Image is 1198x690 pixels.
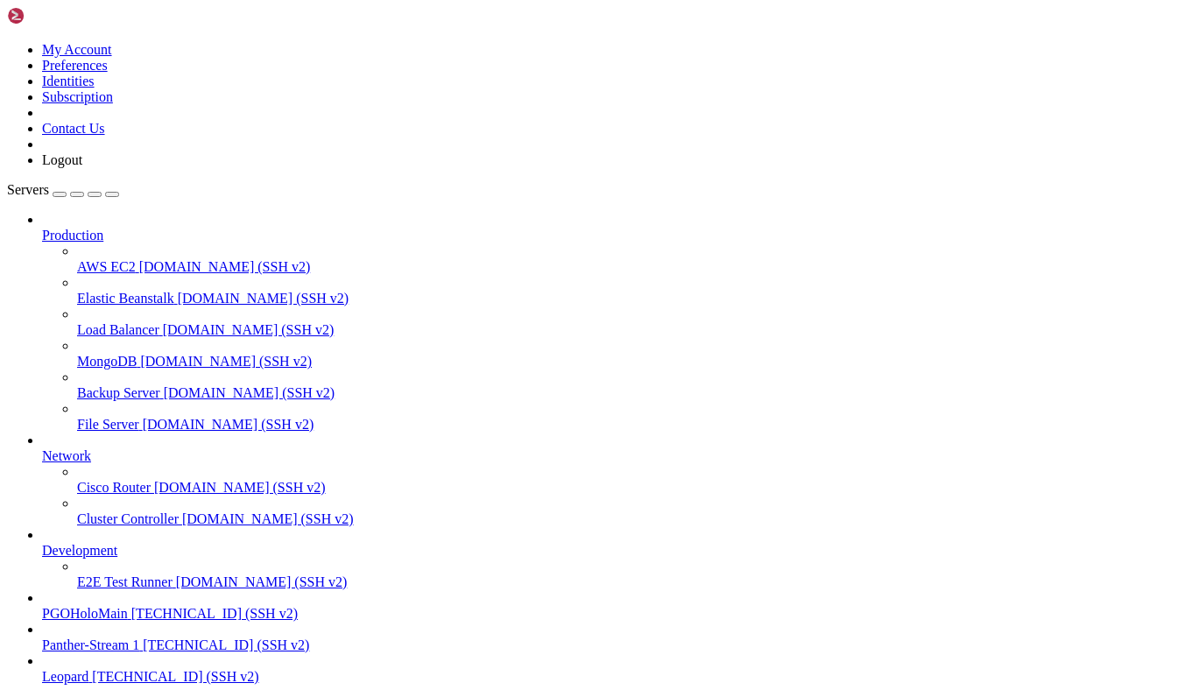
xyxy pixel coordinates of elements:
x-row: Swap usage: 0% [7,152,972,167]
x-row: System information as of [DATE] [7,80,972,95]
span: [DOMAIN_NAME] (SSH v2) [182,511,354,526]
a: My Account [42,42,112,57]
x-row: [URL][DOMAIN_NAME] [7,225,972,240]
span: [DOMAIN_NAME] (SSH v2) [178,291,349,306]
x-row: 7HjbdfdASfhakzHPJaOuGEJq9R026UB9Isu39OM7gtim3zz11fXBVKn4fCKAD9FGzghlT8kouZJm4qGc6lGiFLmKLYWk5mVko... [7,502,972,517]
x-row: === Trying [DOMAIN_NAME]:587... [7,444,972,459]
span: Elastic Beanstalk [77,291,174,306]
span: ~ [133,560,140,574]
span: [DOMAIN_NAME] (SSH v2) [139,259,311,274]
div: (21, 38) [162,560,169,575]
a: Leopard [TECHNICAL_ID] (SSH v2) [42,669,1191,685]
a: Development [42,543,1191,559]
li: Backup Server [DOMAIN_NAME] (SSH v2) [77,370,1191,401]
a: Preferences [42,58,108,73]
x-row: [DOMAIN_NAME] --port 587 --auth LOGIN --auth-user [EMAIL_ADDRESS][DOMAIN_NAME] --auth-password 'O... [7,415,972,430]
li: AWS EC2 [DOMAIN_NAME] (SSH v2) [77,243,1191,275]
span: [DOMAIN_NAME] (SSH v2) [143,417,314,432]
x-row: To see these additional updates run: apt list --upgradable [7,299,972,313]
li: Network [42,433,1191,527]
x-row: Memory usage: 7% IPv4 address for ens18: [TECHNICAL_ID] [7,138,972,153]
span: [DOMAIN_NAME] (SSH v2) [164,385,335,400]
a: Production [42,228,1191,243]
x-row: : $ swaks --to [EMAIL_ADDRESS][DOMAIN_NAME] --from [EMAIL_ADDRESS][DOMAIN_NAME] --server scaleblock [7,473,972,488]
span: Cluster Controller [77,511,179,526]
li: Production [42,212,1191,433]
a: PGOHoloMain [TECHNICAL_ID] (SSH v2) [42,606,1191,622]
x-row: just raised the bar for easy, resilient and secure K8s cluster deployment. [7,196,972,211]
x-row: * Management: [URL][DOMAIN_NAME] [7,36,972,51]
span: File Server [77,417,139,432]
img: Shellngn [7,7,108,25]
span: ~ [133,400,140,414]
a: Panther-Stream 1 [TECHNICAL_ID] (SSH v2) [42,637,1191,653]
a: Load Balancer [DOMAIN_NAME] (SSH v2) [77,322,1191,338]
span: [DOMAIN_NAME] (SSH v2) [154,480,326,495]
span: [DOMAIN_NAME] (SSH v2) [140,354,312,369]
x-row: * Strictly confined Kubernetes makes edge and IoT secure. Learn how MicroK8s [7,182,972,197]
span: panther@webserver [7,400,126,414]
li: E2E Test Runner [DOMAIN_NAME] (SSH v2) [77,559,1191,590]
li: MongoDB [DOMAIN_NAME] (SSH v2) [77,338,1191,370]
x-row: ^C [7,458,972,473]
li: Elastic Beanstalk [DOMAIN_NAME] (SSH v2) [77,275,1191,306]
span: Cisco Router [77,480,151,495]
a: Cluster Controller [DOMAIN_NAME] (SSH v2) [77,511,1191,527]
a: E2E Test Runner [DOMAIN_NAME] (SSH v2) [77,574,1191,590]
span: [TECHNICAL_ID] (SSH v2) [143,637,309,652]
x-row: : $ swaks --to [EMAIL_ADDRESS][DOMAIN_NAME] --from [EMAIL_ADDRESS][DOMAIN_NAME] --server mail.scale [7,400,972,415]
x-row: 5 updates can be applied immediately. [7,284,972,299]
li: Panther-Stream 1 [TECHNICAL_ID] (SSH v2) [42,622,1191,653]
x-row: System load: 0.0 Processes: 123 [7,109,972,123]
x-row: Usage of /: 21.3% of 30.34GB Users logged in: 1 [7,123,972,138]
span: Backup Server [77,385,160,400]
x-row: * Documentation: [URL][DOMAIN_NAME] [7,22,972,37]
span: E2E Test Runner [77,574,173,589]
a: Contact Us [42,121,105,136]
x-row: * Support: [URL][DOMAIN_NAME] [7,51,972,66]
a: Identities [42,74,95,88]
x-row: See [URL][DOMAIN_NAME] or run: sudo pro status [7,341,972,356]
span: MongoDB [77,354,137,369]
x-row: dHXDA7HjbdfdASfhakzHPJaOuGEJq9R026UB9Isu39OM7gtim3zz11fXBVKn4fCKAD9FGzghlT8kouZJm4qGc6lGiFLmKLYWk... [7,429,972,444]
span: PGOHoloMain [42,606,128,621]
a: Cisco Router [DOMAIN_NAME] (SSH v2) [77,480,1191,496]
li: Development [42,527,1191,590]
a: Elastic Beanstalk [DOMAIN_NAME] (SSH v2) [77,291,1191,306]
span: [DOMAIN_NAME] (SSH v2) [176,574,348,589]
span: Leopard [42,669,88,684]
li: File Server [DOMAIN_NAME] (SSH v2) [77,401,1191,433]
x-row: : $ [7,560,972,575]
span: [TECHNICAL_ID] (SSH v2) [131,606,298,621]
a: Logout [42,152,82,167]
span: panther@webserver [7,473,126,487]
a: Servers [7,182,119,197]
a: Subscription [42,89,113,104]
span: [TECHNICAL_ID] (SSH v2) [92,669,258,684]
a: Network [42,448,1191,464]
span: AWS EC2 [77,259,136,274]
x-row: Last login: [DATE] from [TECHNICAL_ID] [7,385,972,400]
a: MongoDB [DOMAIN_NAME] (SSH v2) [77,354,1191,370]
span: ~ [133,473,140,487]
a: AWS EC2 [DOMAIN_NAME] (SSH v2) [77,259,1191,275]
span: panther@webserver [7,560,126,574]
a: Backup Server [DOMAIN_NAME] (SSH v2) [77,385,1191,401]
x-row: *** Network is unreachable [7,546,972,560]
x-row: === Trying [DOMAIN_NAME]:587... [7,517,972,532]
span: Servers [7,182,49,197]
li: PGOHoloMain [TECHNICAL_ID] (SSH v2) [42,590,1191,622]
x-row: .net --port 587 --auth LOGIN --auth-user [EMAIL_ADDRESS][DOMAIN_NAME] --auth-password 'O5DWQySSqR... [7,488,972,503]
li: Load Balancer [DOMAIN_NAME] (SSH v2) [77,306,1191,338]
span: Production [42,228,103,243]
span: Network [42,448,91,463]
x-row: Enable ESM Apps to receive additional future security updates. [7,327,972,342]
span: Panther-Stream 1 [42,637,139,652]
span: Development [42,543,117,558]
li: Cluster Controller [DOMAIN_NAME] (SSH v2) [77,496,1191,527]
a: File Server [DOMAIN_NAME] (SSH v2) [77,417,1191,433]
x-row: Expanded Security Maintenance for Applications is not enabled. [7,255,972,270]
li: Leopard [TECHNICAL_ID] (SSH v2) [42,653,1191,685]
span: [DOMAIN_NAME] (SSH v2) [163,322,335,337]
span: Load Balancer [77,322,159,337]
